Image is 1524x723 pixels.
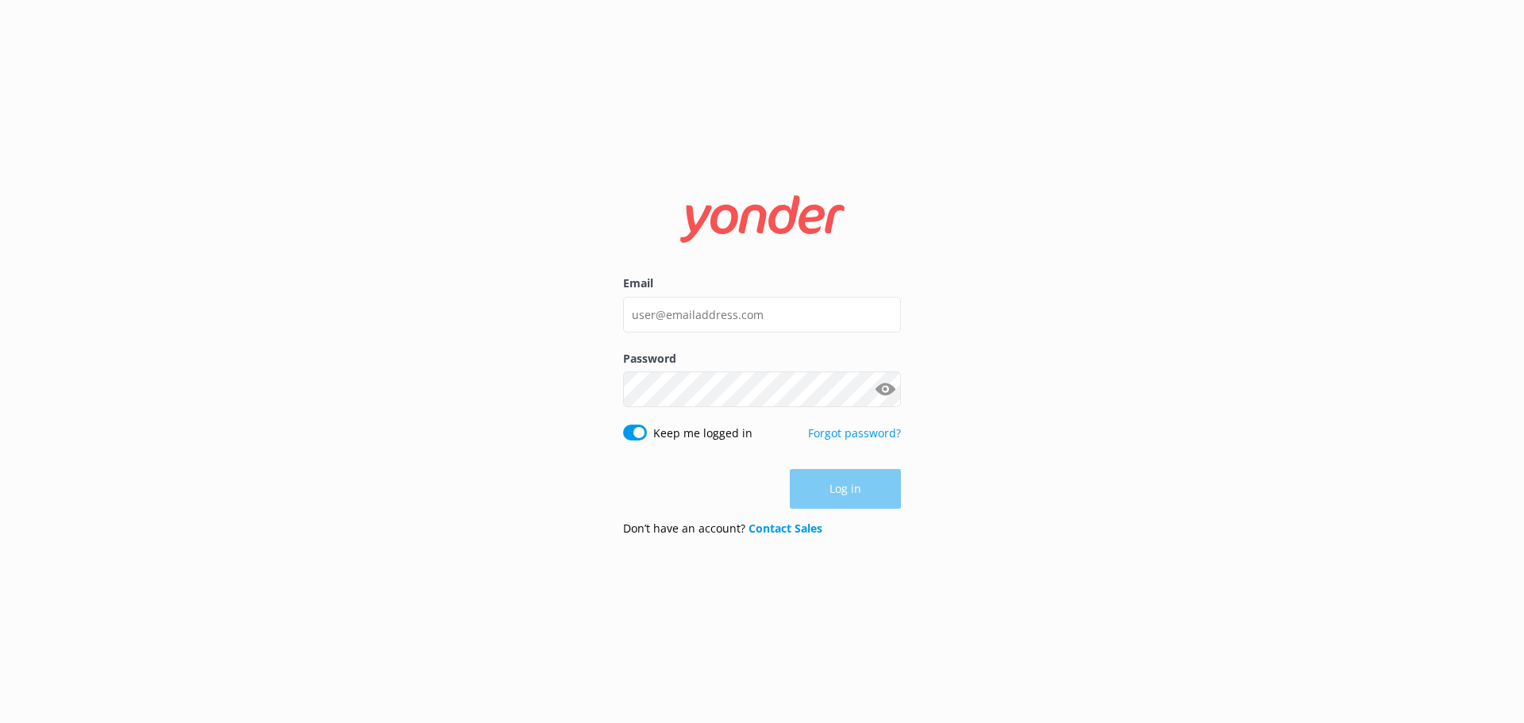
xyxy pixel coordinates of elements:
[808,425,901,440] a: Forgot password?
[653,425,752,442] label: Keep me logged in
[623,275,901,292] label: Email
[623,350,901,367] label: Password
[869,374,901,406] button: Show password
[623,297,901,333] input: user@emailaddress.com
[623,520,822,537] p: Don’t have an account?
[749,521,822,536] a: Contact Sales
